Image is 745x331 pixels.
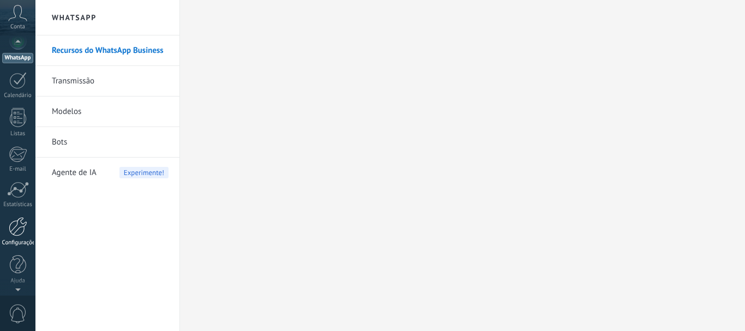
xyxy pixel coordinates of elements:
a: Modelos [52,97,169,127]
div: Listas [2,130,34,137]
span: Experimente! [119,167,169,178]
div: Calendário [2,92,34,99]
span: Agente de IA [52,158,97,188]
div: E-mail [2,166,34,173]
li: Agente de IA [35,158,179,188]
a: Bots [52,127,169,158]
a: Agente de IAExperimente! [52,158,169,188]
a: Recursos do WhatsApp Business [52,35,169,66]
li: Bots [35,127,179,158]
li: Recursos do WhatsApp Business [35,35,179,66]
div: Ajuda [2,278,34,285]
a: Transmissão [52,66,169,97]
span: Conta [10,23,25,31]
div: Estatísticas [2,201,34,208]
li: Modelos [35,97,179,127]
div: Configurações [2,239,34,246]
div: WhatsApp [2,53,33,63]
li: Transmissão [35,66,179,97]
